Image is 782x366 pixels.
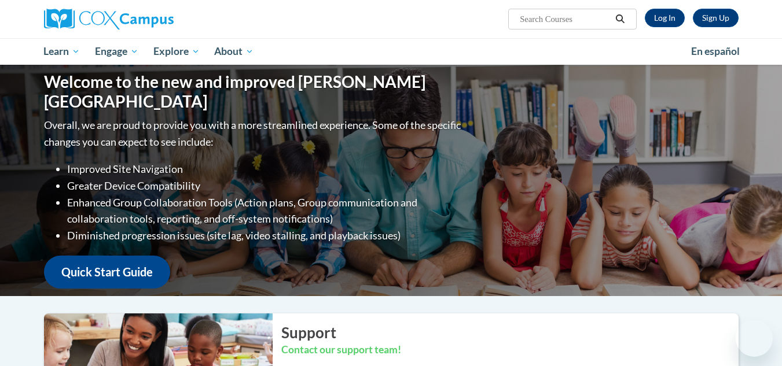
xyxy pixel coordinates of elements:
[67,178,464,194] li: Greater Device Compatibility
[67,161,464,178] li: Improved Site Navigation
[153,45,200,58] span: Explore
[519,12,611,26] input: Search Courses
[281,322,739,343] h2: Support
[67,227,464,244] li: Diminished progression issues (site lag, video stalling, and playback issues)
[44,117,464,150] p: Overall, we are proud to provide you with a more streamlined experience. Some of the specific cha...
[44,9,264,29] a: Cox Campus
[146,38,207,65] a: Explore
[214,45,254,58] span: About
[27,38,756,65] div: Main menu
[67,194,464,228] li: Enhanced Group Collaboration Tools (Action plans, Group communication and collaboration tools, re...
[281,343,739,357] h3: Contact our support team!
[44,256,170,289] a: Quick Start Guide
[645,9,685,27] a: Log In
[207,38,261,65] a: About
[684,39,747,64] a: En español
[36,38,88,65] a: Learn
[95,45,138,58] span: Engage
[736,320,773,357] iframe: Button to launch messaging window
[43,45,80,58] span: Learn
[44,9,174,29] img: Cox Campus
[44,72,464,111] h1: Welcome to the new and improved [PERSON_NAME][GEOGRAPHIC_DATA]
[87,38,146,65] a: Engage
[691,45,740,57] span: En español
[611,12,629,26] button: Search
[693,9,739,27] a: Register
